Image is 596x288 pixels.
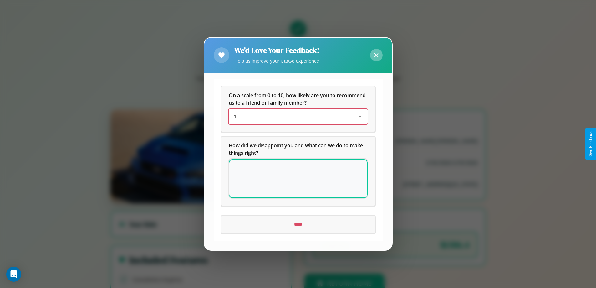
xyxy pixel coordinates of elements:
[229,92,367,107] span: On a scale from 0 to 10, how likely are you to recommend us to a friend or family member?
[229,92,368,107] h5: On a scale from 0 to 10, how likely are you to recommend us to a friend or family member?
[229,142,364,157] span: How did we disappoint you and what can we do to make things right?
[229,109,368,124] div: On a scale from 0 to 10, how likely are you to recommend us to a friend or family member?
[6,267,21,282] div: Open Intercom Messenger
[221,87,375,132] div: On a scale from 0 to 10, how likely are you to recommend us to a friend or family member?
[234,113,237,120] span: 1
[588,131,593,157] div: Give Feedback
[234,45,319,55] h2: We'd Love Your Feedback!
[234,57,319,65] p: Help us improve your CarGo experience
